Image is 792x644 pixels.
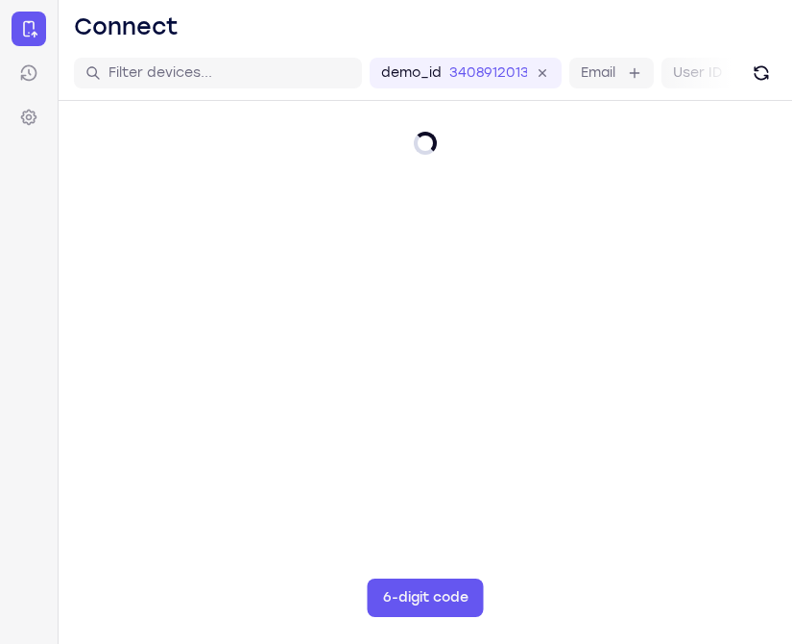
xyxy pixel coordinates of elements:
label: demo_id [381,63,442,83]
label: User ID [673,63,722,83]
a: Connect [12,12,46,46]
a: Sessions [12,56,46,90]
button: 6-digit code [368,579,484,617]
h1: Connect [74,12,179,42]
button: Refresh [746,58,777,88]
label: Email [581,63,615,83]
input: Filter devices... [108,63,350,83]
a: Settings [12,100,46,135]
